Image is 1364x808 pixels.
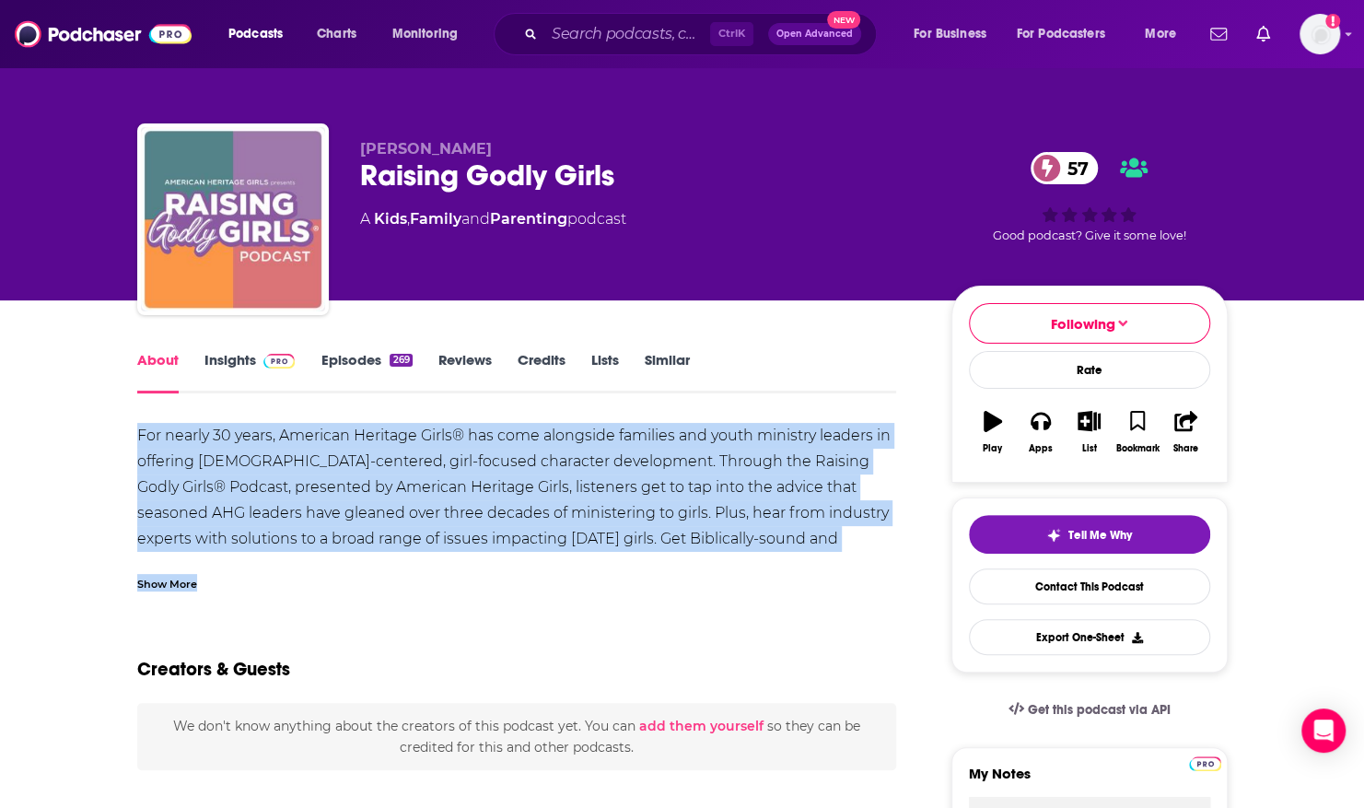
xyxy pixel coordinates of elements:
img: Podchaser Pro [263,354,296,369]
a: InsightsPodchaser Pro [204,351,296,393]
div: List [1082,443,1097,454]
button: open menu [1132,19,1199,49]
button: open menu [379,19,482,49]
img: Podchaser Pro [1189,756,1221,771]
span: Tell Me Why [1068,528,1132,543]
a: 57 [1031,152,1098,184]
button: open menu [901,19,1009,49]
a: Show notifications dropdown [1203,18,1234,50]
img: Raising Godly Girls [141,127,325,311]
a: About [137,351,179,393]
span: For Podcasters [1017,21,1105,47]
span: We don't know anything about the creators of this podcast yet . You can so they can be credited f... [173,718,860,755]
div: Apps [1029,443,1053,454]
div: 57Good podcast? Give it some love! [951,140,1228,254]
a: Pro website [1189,754,1221,771]
button: Play [969,399,1017,465]
label: My Notes [969,765,1210,797]
button: Open AdvancedNew [768,23,861,45]
button: Apps [1017,399,1065,465]
img: Podchaser - Follow, Share and Rate Podcasts [15,17,192,52]
span: Logged in as ShellB [1300,14,1340,54]
div: 269 [390,354,412,367]
a: Reviews [438,351,492,393]
span: and [461,210,490,228]
div: For nearly 30 years, American Heritage Girls® has come alongside families and youth ministry lead... [137,423,897,603]
button: open menu [216,19,307,49]
img: tell me why sparkle [1046,528,1061,543]
button: Export One-Sheet [969,619,1210,655]
button: List [1065,399,1113,465]
span: More [1145,21,1176,47]
div: Open Intercom Messenger [1301,708,1346,753]
span: Following [1051,315,1115,333]
span: Open Advanced [776,29,853,39]
a: Kids [374,210,407,228]
a: Charts [305,19,367,49]
span: Monitoring [392,21,458,47]
span: Charts [317,21,356,47]
svg: Add a profile image [1325,14,1340,29]
div: A podcast [360,208,626,230]
a: Similar [645,351,690,393]
h2: Creators & Guests [137,658,290,681]
button: Bookmark [1113,399,1161,465]
a: Episodes269 [321,351,412,393]
button: Following [969,303,1210,344]
span: For Business [914,21,986,47]
div: Rate [969,351,1210,389]
button: Share [1161,399,1209,465]
img: User Profile [1300,14,1340,54]
div: Share [1173,443,1198,454]
span: 57 [1049,152,1098,184]
a: Show notifications dropdown [1249,18,1277,50]
span: Get this podcast via API [1027,702,1170,718]
div: Search podcasts, credits, & more... [511,13,894,55]
a: Lists [591,351,619,393]
button: open menu [1005,19,1132,49]
div: Bookmark [1115,443,1159,454]
button: Show profile menu [1300,14,1340,54]
span: , [407,210,410,228]
a: Family [410,210,461,228]
a: Contact This Podcast [969,568,1210,604]
a: Get this podcast via API [994,687,1185,732]
span: Good podcast? Give it some love! [993,228,1186,242]
a: Credits [518,351,565,393]
button: add them yourself [639,719,764,733]
div: Play [983,443,1002,454]
a: Parenting [490,210,567,228]
span: Ctrl K [710,22,753,46]
span: Podcasts [228,21,283,47]
button: tell me why sparkleTell Me Why [969,515,1210,554]
span: [PERSON_NAME] [360,140,492,158]
span: New [827,11,860,29]
input: Search podcasts, credits, & more... [544,19,710,49]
